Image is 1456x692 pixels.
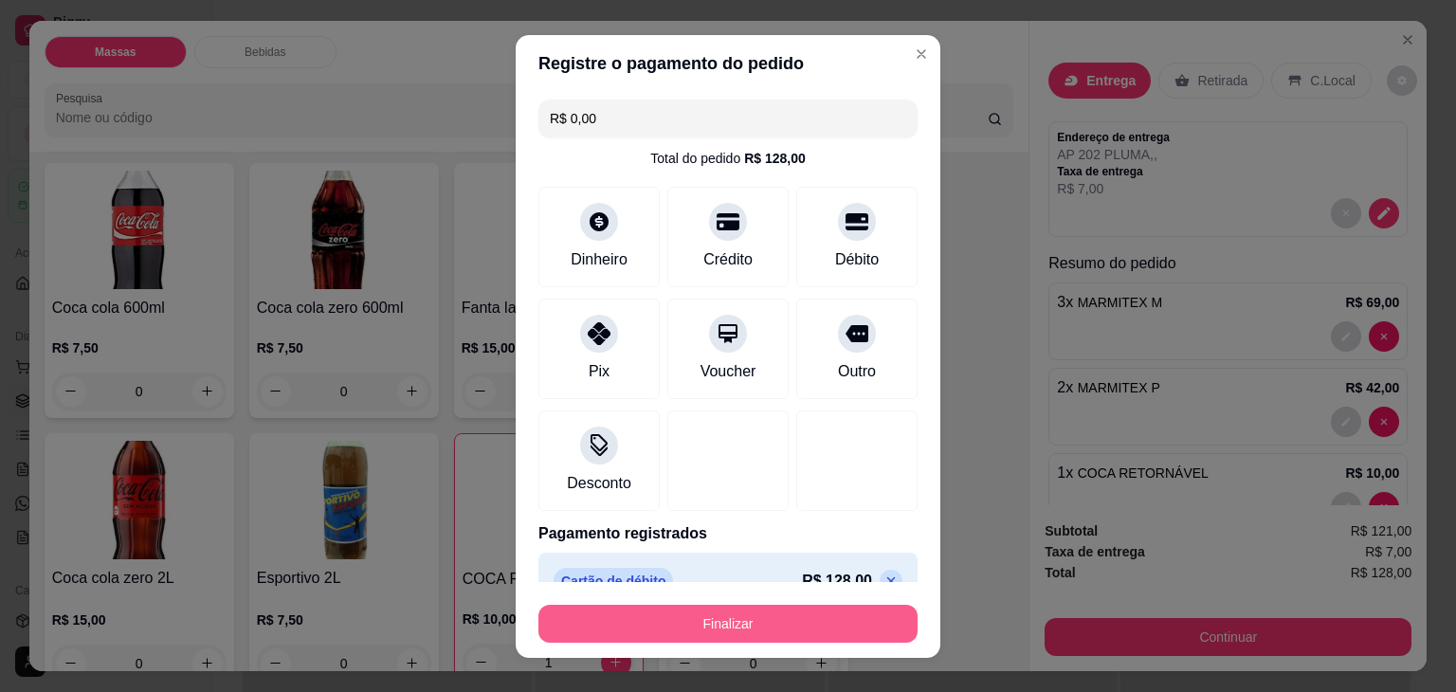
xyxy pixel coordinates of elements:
[744,149,806,168] div: R$ 128,00
[538,522,918,545] p: Pagamento registrados
[589,360,610,383] div: Pix
[650,149,806,168] div: Total do pedido
[516,35,940,92] header: Registre o pagamento do pedido
[554,568,673,594] p: Cartão de débito
[838,360,876,383] div: Outro
[802,570,872,592] p: R$ 128,00
[701,360,756,383] div: Voucher
[538,605,918,643] button: Finalizar
[550,100,906,137] input: Ex.: hambúrguer de cordeiro
[906,39,937,69] button: Close
[571,248,628,271] div: Dinheiro
[567,472,631,495] div: Desconto
[835,248,879,271] div: Débito
[703,248,753,271] div: Crédito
